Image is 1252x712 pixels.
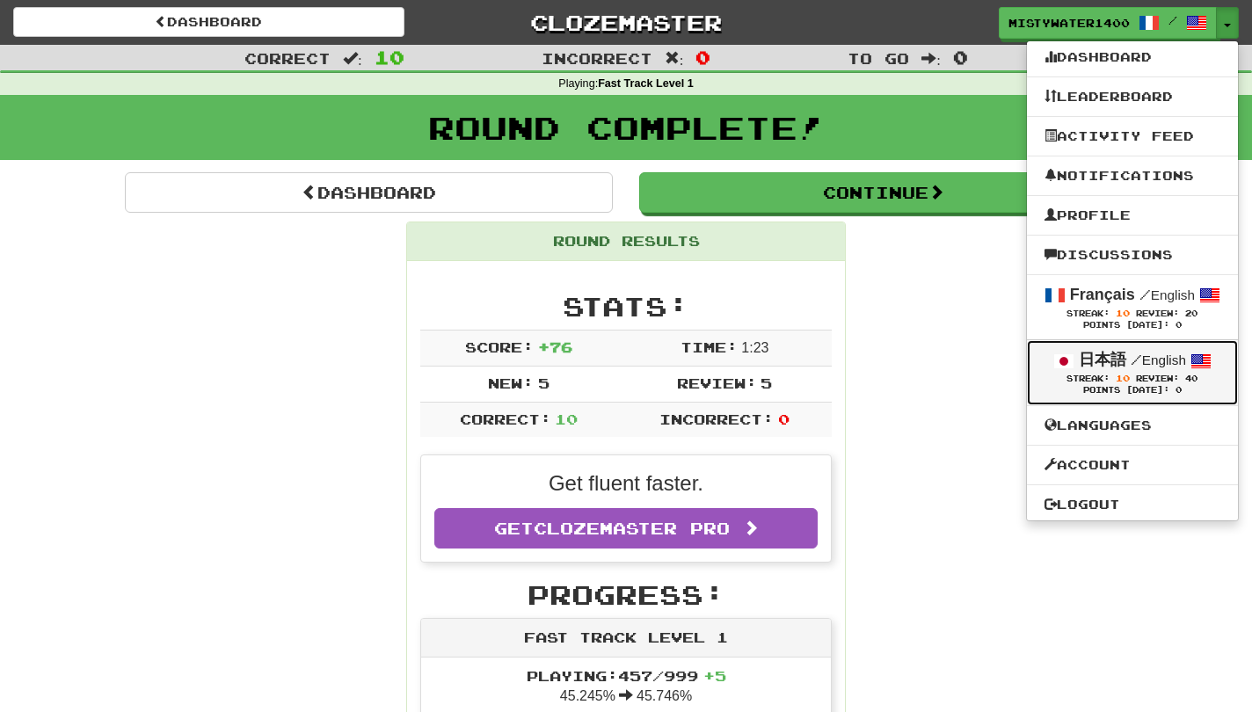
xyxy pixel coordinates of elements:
a: Dashboard [1027,46,1238,69]
span: 20 [1185,309,1197,318]
a: GetClozemaster Pro [434,508,818,549]
p: Get fluent faster. [434,469,818,498]
small: English [1139,287,1195,302]
a: Clozemaster [431,7,822,38]
span: Playing: 457 / 999 [527,667,726,684]
div: Points [DATE]: 0 [1045,320,1220,331]
span: Review: [1136,374,1179,383]
a: Profile [1027,204,1238,227]
span: / [1168,14,1177,26]
span: MistyWater1400 [1008,15,1130,31]
span: 0 [695,47,710,68]
a: MistyWater1400 / [999,7,1217,39]
span: 10 [1116,373,1130,383]
span: Incorrect: [659,410,774,427]
div: Points [DATE]: 0 [1045,385,1220,396]
span: Score: [465,338,534,355]
a: 日本語 /English Streak: 10 Review: 40 Points [DATE]: 0 [1027,340,1238,404]
strong: Français [1070,286,1135,303]
span: Review: [1136,309,1179,318]
span: + 5 [703,667,726,684]
h1: Round Complete! [6,110,1246,145]
span: : [343,51,362,66]
a: Logout [1027,493,1238,516]
span: 10 [1116,308,1130,318]
span: : [665,51,684,66]
strong: Fast Track Level 1 [598,77,694,90]
span: To go [848,49,909,67]
a: Leaderboard [1027,85,1238,108]
a: Dashboard [13,7,404,37]
small: English [1131,352,1186,367]
h2: Stats: [420,292,832,321]
a: Activity Feed [1027,125,1238,148]
span: / [1139,287,1151,302]
span: New: [488,374,534,391]
h2: Progress: [420,580,832,609]
span: Review: [677,374,757,391]
span: 5 [538,374,550,391]
span: 1 : 23 [741,340,768,355]
span: Correct [244,49,331,67]
a: Notifications [1027,164,1238,187]
span: 10 [555,410,578,427]
a: Dashboard [125,172,613,213]
span: Incorrect [542,49,652,67]
span: + 76 [538,338,572,355]
span: Streak: [1066,374,1110,383]
span: 0 [953,47,968,68]
div: Fast Track Level 1 [421,619,831,658]
a: Discussions [1027,243,1238,266]
span: : [921,51,941,66]
div: Round Results [407,222,845,261]
strong: 日本語 [1079,351,1126,368]
button: Continue [639,172,1127,213]
span: 0 [778,410,790,427]
span: Correct: [460,410,551,427]
span: 10 [375,47,404,68]
span: 5 [761,374,772,391]
span: Clozemaster Pro [534,519,730,538]
span: Time: [681,338,738,355]
a: Account [1027,454,1238,476]
span: 40 [1185,374,1197,383]
a: Français /English Streak: 10 Review: 20 Points [DATE]: 0 [1027,275,1238,339]
span: / [1131,352,1142,367]
a: Languages [1027,414,1238,437]
span: Streak: [1066,309,1110,318]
